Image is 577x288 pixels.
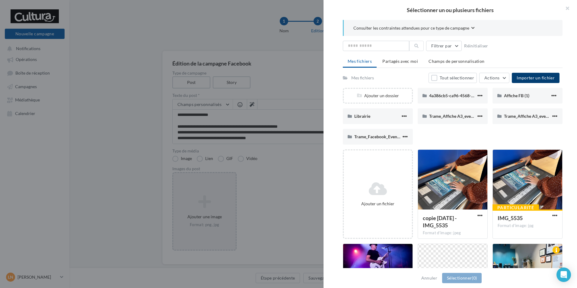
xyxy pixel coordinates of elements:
span: Consulter les contraintes attendues pour ce type de campagne [353,25,469,31]
span: Mes fichiers [348,59,372,64]
span: (0) [472,275,477,280]
span: Trame_Affiche A3_evenement_2024 (2) [504,114,577,119]
button: Réinitialiser [462,42,491,50]
span: Trame_Facebook_Evenement_2024 [354,134,420,139]
span: Champs de personnalisation [429,59,484,64]
button: Sélectionner(0) [442,273,482,283]
button: Actions [479,73,509,83]
div: Open Intercom Messenger [556,267,571,282]
div: Particularité [493,204,539,211]
h2: Sélectionner un ou plusieurs fichiers [333,7,567,13]
button: Annuler [419,274,440,282]
span: Affiche FB (1) [504,93,529,98]
div: Ajouter un fichier [346,201,410,207]
button: Importer un fichier [512,73,559,83]
div: Format d'image: jpg [498,223,557,229]
button: Filtrer par [426,41,462,51]
button: Tout sélectionner [429,73,477,83]
span: copie 05-09-2025 - IMG_5535 [423,215,457,229]
span: 4a386cb5-ca96-4568-b2a3-4a4530d21453 [429,93,511,98]
div: Format d'image: jpeg [423,230,483,236]
span: Trame_Affiche A3_evenement_2024 (1) [429,114,502,119]
span: Importer un fichier [517,75,555,80]
button: Consulter les contraintes attendues pour ce type de campagne [353,25,475,32]
div: Ajouter un dossier [344,93,412,99]
span: IMG_5535 [498,215,523,221]
span: Actions [484,75,499,80]
span: Librairie [354,114,370,119]
span: Partagés avec moi [382,59,418,64]
div: Mes fichiers [351,75,374,81]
